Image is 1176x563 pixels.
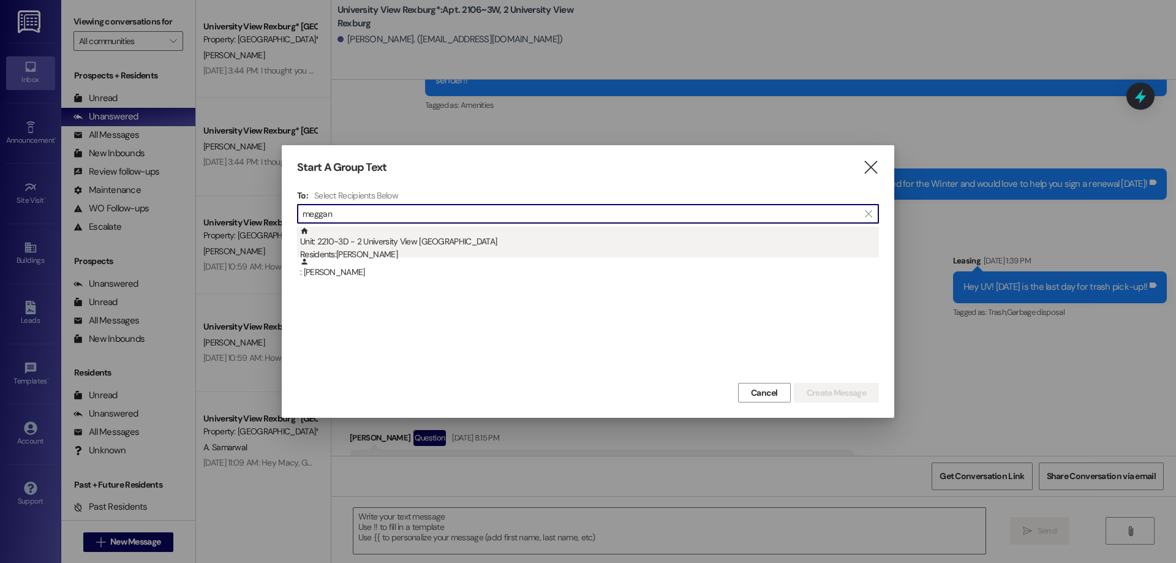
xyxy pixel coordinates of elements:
button: Clear text [859,205,878,223]
h3: Start A Group Text [297,161,386,175]
span: Create Message [807,387,866,399]
i:  [865,209,872,219]
i:  [862,161,879,174]
div: Residents: [PERSON_NAME] [300,248,879,261]
div: : [PERSON_NAME] [297,257,879,288]
div: : [PERSON_NAME] [300,257,879,279]
div: Unit: 2210~3D - 2 University View [GEOGRAPHIC_DATA] [300,227,879,262]
h4: Select Recipients Below [314,190,398,201]
input: Search for any contact or apartment [303,205,859,222]
div: Unit: 2210~3D - 2 University View [GEOGRAPHIC_DATA]Residents:[PERSON_NAME] [297,227,879,257]
span: Cancel [751,387,778,399]
h3: To: [297,190,308,201]
button: Create Message [794,383,879,402]
button: Cancel [738,383,791,402]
